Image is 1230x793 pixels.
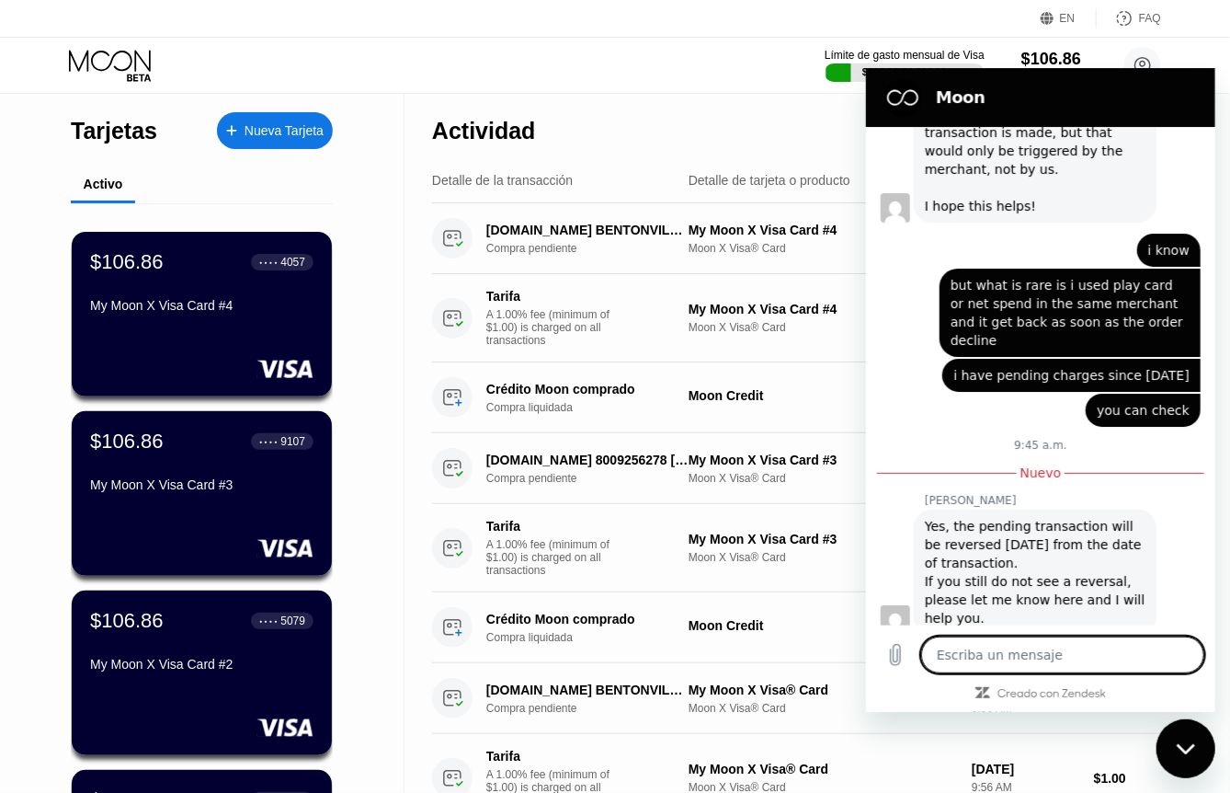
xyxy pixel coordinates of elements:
[72,591,332,755] div: $106.86● ● ● ●5079My Moon X Visa Card #2
[689,683,957,697] div: My Moon X Visa® Card
[432,274,1161,362] div: TarifaA 1.00% fee (minimum of $1.00) is charged on all transactionsMy Moon X Visa Card #4Moon X V...
[486,538,624,577] div: A 1.00% fee (minimum of $1.00) is charged on all transactions
[866,68,1215,712] iframe: Ventana de mensajería
[486,631,704,644] div: Compra liquidada
[259,618,278,624] div: ● ● ● ●
[486,242,704,255] div: Compra pendiente
[689,702,957,715] div: Moon X Visa® Card
[486,289,615,304] div: Tarifa
[972,762,1079,776] div: [DATE]
[432,362,1161,433] div: Crédito Moon compradoCompra liquidadaMoon Credit[DATE]3:47 PM$151.28
[689,388,957,403] div: Moon Credit
[90,430,164,454] div: $106.86
[90,250,164,274] div: $106.86
[689,453,957,467] div: My Moon X Visa Card #3
[689,532,957,546] div: My Moon X Visa Card #3
[1094,771,1161,786] div: $1.00
[432,173,573,188] div: Detalle de la transacción
[259,259,278,265] div: ● ● ● ●
[217,112,333,149] div: Nueva Tarjeta
[432,592,1161,663] div: Crédito Moon compradoCompra liquidadaMoon Credit[DATE]12:28 PM$101.60
[432,504,1161,592] div: TarifaA 1.00% fee (minimum of $1.00) is charged on all transactionsMy Moon X Visa Card #3Moon X V...
[90,298,313,313] div: My Moon X Visa Card #4
[432,118,536,144] div: Actividad
[486,223,689,237] div: [DOMAIN_NAME] BENTONVILLE US
[689,551,957,564] div: Moon X Visa® Card
[432,433,1161,504] div: [DOMAIN_NAME] 8009256278 [GEOGRAPHIC_DATA] [GEOGRAPHIC_DATA]Compra pendienteMy Moon X Visa Card #...
[245,123,324,139] div: Nueva Tarjeta
[72,232,332,396] div: $106.86● ● ● ●4057My Moon X Visa Card #4
[259,439,278,444] div: ● ● ● ●
[486,749,615,764] div: Tarifa
[486,382,689,396] div: Crédito Moon comprado
[486,308,624,347] div: A 1.00% fee (minimum of $1.00) is charged on all transactions
[280,615,305,627] div: 5079
[1139,12,1161,25] div: FAQ
[90,477,313,492] div: My Moon X Visa Card #3
[825,49,985,62] div: Límite de gasto mensual de Visa
[486,472,704,485] div: Compra pendiente
[486,401,704,414] div: Compra liquidada
[90,609,164,633] div: $106.86
[689,223,957,237] div: My Moon X Visa Card #4
[1041,9,1097,28] div: EN
[1097,9,1161,28] div: FAQ
[486,702,704,715] div: Compra pendiente
[280,435,305,448] div: 9107
[486,519,615,534] div: Tarifa
[84,177,123,191] div: Activo
[432,203,1161,274] div: [DOMAIN_NAME] BENTONVILLE USCompra pendienteMy Moon X Visa Card #4Moon X Visa® Card[DATE]9:48 AM$...
[689,242,957,255] div: Moon X Visa® Card
[486,683,689,697] div: [DOMAIN_NAME] BENTONVILLE US
[90,657,313,672] div: My Moon X Visa Card #2
[862,66,947,77] div: $622.85 / $4,000.00
[1021,50,1088,69] div: $106.86
[280,256,305,269] div: 4057
[1156,719,1215,778] iframe: Botón para iniciar la ventana de mensajería, conversación en curso
[689,618,957,633] div: Moon Credit
[689,173,850,188] div: Detalle de tarjeta o producto
[689,302,957,316] div: My Moon X Visa Card #4
[689,321,957,334] div: Moon X Visa® Card
[689,762,957,776] div: My Moon X Visa® Card
[432,663,1161,734] div: [DOMAIN_NAME] BENTONVILLE USCompra pendienteMy Moon X Visa® CardMoon X Visa® Card[DATE]9:56 AM$68.94
[825,49,985,82] div: Límite de gasto mensual de Visa$622.85/$4,000.00
[689,472,957,485] div: Moon X Visa® Card
[71,118,157,144] div: Tarjetas
[72,411,332,576] div: $106.86● ● ● ●9107My Moon X Visa Card #3
[1021,50,1088,82] div: $106.86Crédito Moon
[486,612,689,626] div: Crédito Moon comprado
[1060,12,1076,25] div: EN
[486,453,689,467] div: [DOMAIN_NAME] 8009256278 [GEOGRAPHIC_DATA] [GEOGRAPHIC_DATA]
